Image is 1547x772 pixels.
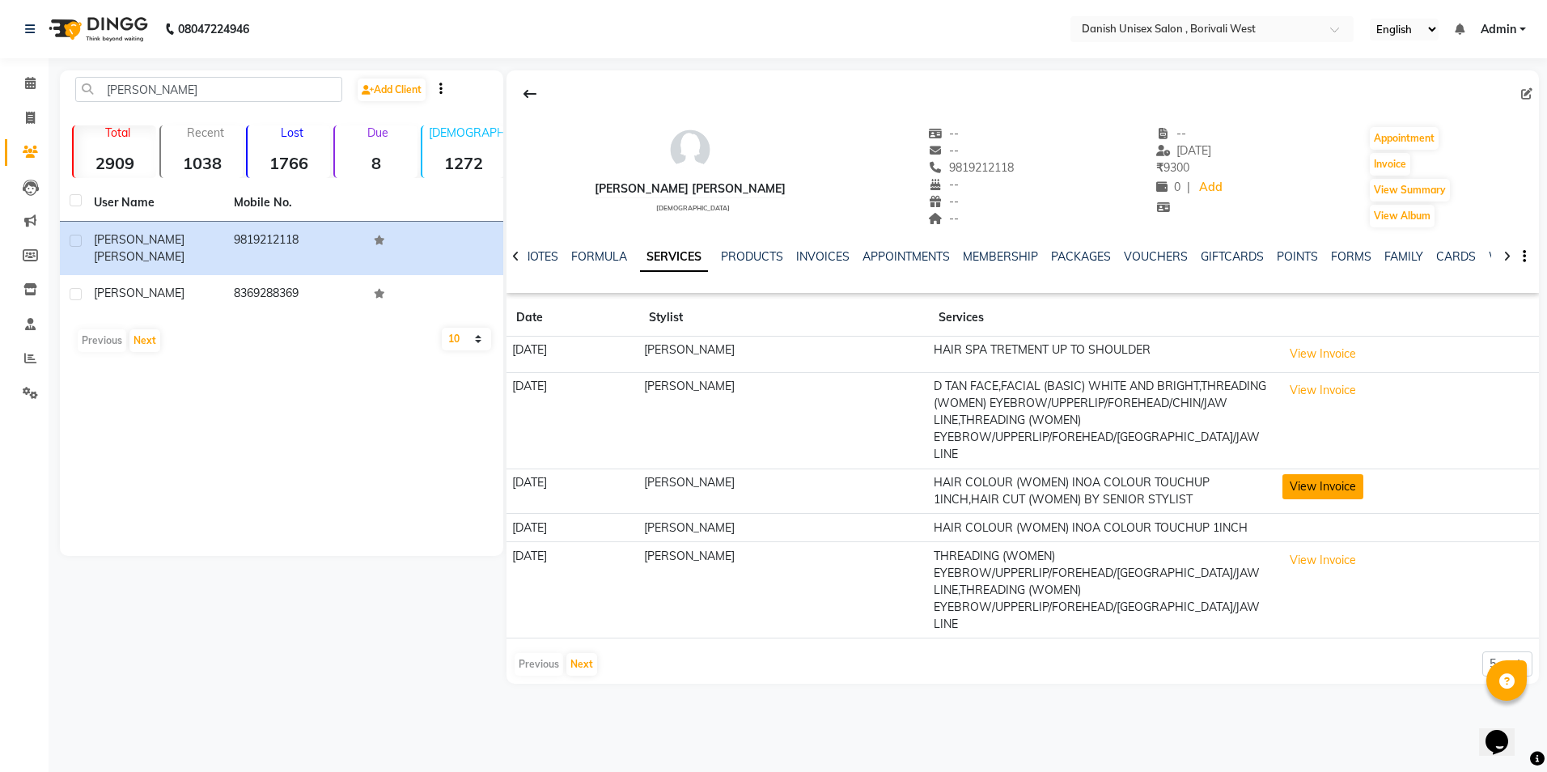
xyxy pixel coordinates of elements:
[1282,378,1363,403] button: View Invoice
[94,286,184,300] span: [PERSON_NAME]
[1156,180,1180,194] span: 0
[506,514,639,542] td: [DATE]
[1156,160,1163,175] span: ₹
[248,153,330,173] strong: 1766
[928,194,959,209] span: --
[522,249,558,264] a: NOTES
[666,125,714,174] img: avatar
[338,125,417,140] p: Due
[1282,341,1363,367] button: View Invoice
[1156,143,1212,158] span: [DATE]
[1187,179,1190,196] span: |
[639,299,929,337] th: Stylist
[929,542,1277,638] td: THREADING (WOMEN) EYEBROW/UPPERLIP/FOREHEAD/[GEOGRAPHIC_DATA]/JAW LINE,THREADING (WOMEN) EYEBROW/...
[161,153,244,173] strong: 1038
[929,337,1277,373] td: HAIR SPA TRETMENT UP TO SHOULDER
[796,249,850,264] a: INVOICES
[224,275,364,315] td: 8369288369
[1384,249,1423,264] a: FAMILY
[422,153,505,173] strong: 1272
[506,469,639,514] td: [DATE]
[1124,249,1188,264] a: VOUCHERS
[1370,127,1439,150] button: Appointment
[928,160,1014,175] span: 9819212118
[640,243,708,272] a: SERVICES
[929,372,1277,469] td: D TAN FACE,FACIAL (BASIC) WHITE AND BRIGHT,THREADING (WOMEN) EYEBROW/UPPERLIP/FOREHEAD/CHIN/JAW L...
[1370,153,1410,176] button: Invoice
[928,211,959,226] span: --
[1489,249,1535,264] a: WALLET
[254,125,330,140] p: Lost
[1479,707,1531,756] iframe: chat widget
[566,653,597,676] button: Next
[1051,249,1111,264] a: PACKAGES
[1156,126,1187,141] span: --
[167,125,244,140] p: Recent
[1436,249,1476,264] a: CARDS
[1197,176,1225,199] a: Add
[84,185,224,222] th: User Name
[129,329,160,352] button: Next
[94,232,184,247] span: [PERSON_NAME]
[1282,548,1363,573] button: View Invoice
[571,249,627,264] a: FORMULA
[1481,21,1516,38] span: Admin
[506,542,639,638] td: [DATE]
[1370,179,1450,201] button: View Summary
[639,372,929,469] td: [PERSON_NAME]
[80,125,156,140] p: Total
[74,153,156,173] strong: 2909
[1201,249,1264,264] a: GIFTCARDS
[595,180,786,197] div: [PERSON_NAME] [PERSON_NAME]
[75,77,342,102] input: Search by Name/Mobile/Email/Code
[656,204,730,212] span: [DEMOGRAPHIC_DATA]
[1370,205,1435,227] button: View Album
[224,185,364,222] th: Mobile No.
[513,78,547,109] div: Back to Client
[358,78,426,101] a: Add Client
[506,337,639,373] td: [DATE]
[1277,249,1318,264] a: POINTS
[639,337,929,373] td: [PERSON_NAME]
[506,299,639,337] th: Date
[929,299,1277,337] th: Services
[506,372,639,469] td: [DATE]
[929,514,1277,542] td: HAIR COLOUR (WOMEN) INOA COLOUR TOUCHUP 1INCH
[963,249,1038,264] a: MEMBERSHIP
[928,126,959,141] span: --
[178,6,249,52] b: 08047224946
[863,249,950,264] a: APPOINTMENTS
[335,153,417,173] strong: 8
[429,125,505,140] p: [DEMOGRAPHIC_DATA]
[929,469,1277,514] td: HAIR COLOUR (WOMEN) INOA COLOUR TOUCHUP 1INCH,HAIR CUT (WOMEN) BY SENIOR STYLIST
[928,177,959,192] span: --
[639,542,929,638] td: [PERSON_NAME]
[639,514,929,542] td: [PERSON_NAME]
[928,143,959,158] span: --
[1282,474,1363,499] button: View Invoice
[41,6,152,52] img: logo
[639,469,929,514] td: [PERSON_NAME]
[1331,249,1371,264] a: FORMS
[721,249,783,264] a: PRODUCTS
[94,249,184,264] span: [PERSON_NAME]
[1156,160,1189,175] span: 9300
[224,222,364,275] td: 9819212118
